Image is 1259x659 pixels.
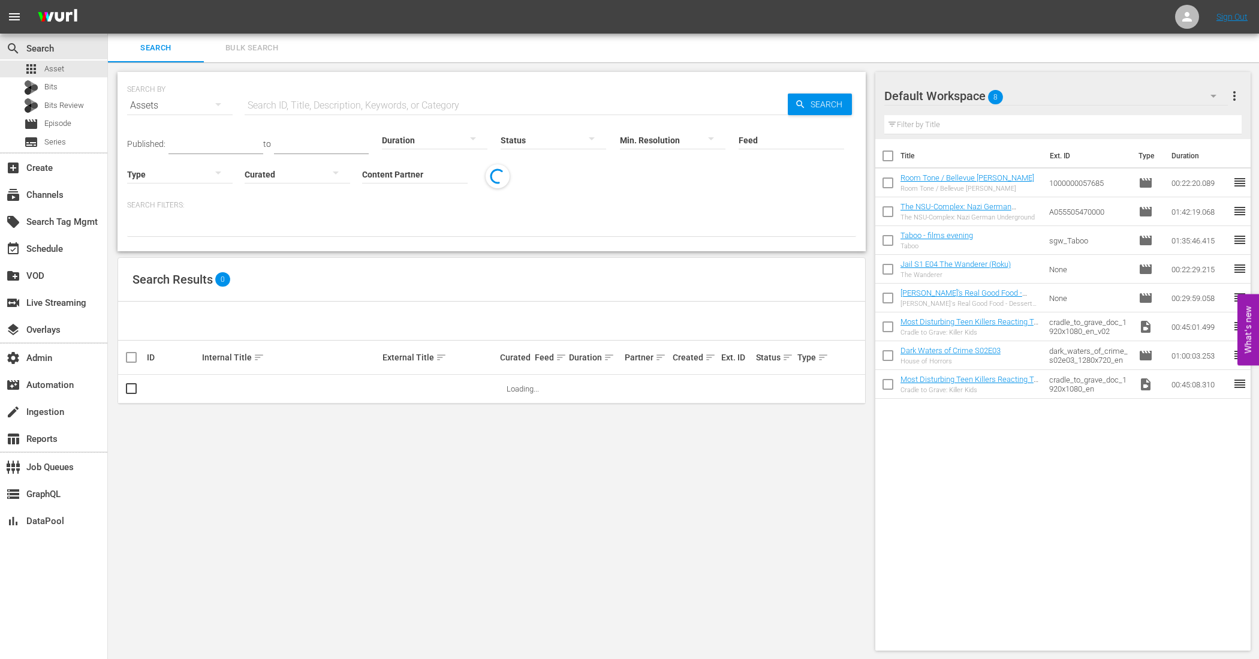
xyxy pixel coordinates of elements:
[6,323,20,337] span: Overlays
[6,161,20,175] span: Create
[127,89,233,122] div: Assets
[556,352,567,363] span: sort
[1043,139,1132,173] th: Ext. ID
[1138,348,1153,363] span: Episode
[1138,262,1153,276] span: Episode
[6,242,20,256] span: Schedule
[24,135,38,149] span: Series
[1044,370,1134,399] td: cradle_to_grave_doc_1920x1080_en
[1233,175,1247,189] span: reorder
[215,272,230,287] span: 0
[900,300,1040,308] div: [PERSON_NAME]'s Real Good Food - Desserts With Benefits
[900,346,1001,355] a: Dark Waters of Crime S02E03
[44,81,58,93] span: Bits
[24,80,38,95] div: Bits
[1138,320,1153,334] span: Video
[1167,226,1233,255] td: 01:35:46.415
[1138,291,1153,305] span: Episode
[1233,319,1247,333] span: reorder
[1044,226,1134,255] td: sgw_Taboo
[1233,377,1247,391] span: reorder
[900,242,973,250] div: Taboo
[782,352,793,363] span: sort
[1164,139,1236,173] th: Duration
[900,329,1040,336] div: Cradle to Grave: Killer Kids
[1167,197,1233,226] td: 01:42:19.068
[1138,204,1153,219] span: Episode
[1233,204,1247,218] span: reorder
[900,357,1001,365] div: House of Horrors
[6,188,20,202] span: Channels
[1167,370,1233,399] td: 00:45:08.310
[6,41,20,56] span: Search
[115,41,197,55] span: Search
[382,350,496,365] div: External Title
[132,272,213,287] span: Search Results
[24,117,38,131] span: Episode
[797,350,821,365] div: Type
[1044,284,1134,312] td: None
[1044,255,1134,284] td: None
[1167,168,1233,197] td: 00:22:20.089
[44,118,71,130] span: Episode
[29,3,86,31] img: ans4CAIJ8jUAAAAAAAAAAAAAAAAAAAAAAAAgQb4GAAAAAAAAAAAAAAAAAAAAAAAAJMjXAAAAAAAAAAAAAAAAAAAAAAAAgAT5G...
[1138,176,1153,190] span: Episode
[211,41,293,55] span: Bulk Search
[900,173,1034,182] a: Room Tone / Bellevue [PERSON_NAME]
[900,185,1034,192] div: Room Tone / Bellevue [PERSON_NAME]
[6,269,20,283] span: VOD
[1227,82,1242,110] button: more_vert
[535,350,566,365] div: Feed
[1044,197,1134,226] td: A055505470000
[806,94,852,115] span: Search
[6,460,20,474] span: Job Queues
[604,352,615,363] span: sort
[1138,233,1153,248] span: Episode
[1167,312,1233,341] td: 00:45:01.499
[705,352,716,363] span: sort
[900,288,1027,306] a: [PERSON_NAME]'s Real Good Food - Desserts With Benefits
[6,487,20,501] span: GraphQL
[655,352,666,363] span: sort
[721,353,752,362] div: Ext. ID
[7,10,22,24] span: menu
[818,352,829,363] span: sort
[1233,233,1247,247] span: reorder
[900,271,1011,279] div: The Wanderer
[900,386,1040,394] div: Cradle to Grave: Killer Kids
[507,384,539,393] span: Loading...
[1233,348,1247,362] span: reorder
[6,351,20,365] span: Admin
[1167,341,1233,370] td: 01:00:03.253
[6,432,20,446] span: Reports
[6,296,20,310] span: Live Streaming
[6,215,20,229] span: Search Tag Mgmt
[1216,12,1248,22] a: Sign Out
[1237,294,1259,365] button: Open Feedback Widget
[263,139,271,149] span: to
[6,405,20,419] span: Ingestion
[625,350,670,365] div: Partner
[1044,341,1134,370] td: dark_waters_of_crime_s02e03_1280x720_en
[202,350,378,365] div: Internal Title
[1167,284,1233,312] td: 00:29:59.058
[24,62,38,76] span: Asset
[884,79,1228,113] div: Default Workspace
[44,63,64,75] span: Asset
[147,353,198,362] div: ID
[788,94,852,115] button: Search
[1167,255,1233,284] td: 00:22:29.215
[900,375,1038,393] a: Most Disturbing Teen Killers Reacting To Insane Sentences
[500,353,531,362] div: Curated
[756,350,794,365] div: Status
[900,260,1011,269] a: Jail S1 E04 The Wanderer (Roku)
[1233,290,1247,305] span: reorder
[127,139,165,149] span: Published:
[988,85,1003,110] span: 8
[6,378,20,392] span: Automation
[436,352,447,363] span: sort
[254,352,264,363] span: sort
[6,514,20,528] span: DataPool
[900,317,1038,335] a: Most Disturbing Teen Killers Reacting To Insane Sentences
[673,350,718,365] div: Created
